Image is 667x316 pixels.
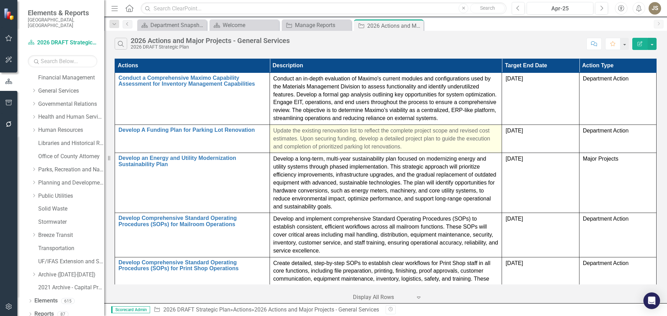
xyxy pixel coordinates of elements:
a: Develop Comprehensive Standard Operating Procedures (SOPs) for Print Shop Operations [118,259,266,272]
span: Scorecard Admin [111,306,150,313]
a: 2026 DRAFT Strategic Plan [163,306,230,313]
button: Apr-25 [527,2,593,15]
span: Elements & Reports [28,9,97,17]
a: Archive ([DATE]-[DATE]) [38,271,104,279]
td: Double-Click to Edit [502,125,579,153]
small: [GEOGRAPHIC_DATA], [GEOGRAPHIC_DATA] [28,17,97,28]
a: General Services [38,87,104,95]
div: Manage Reports [295,21,349,29]
a: Breeze Transit [38,231,104,239]
td: Double-Click to Edit [502,257,579,301]
p: Develop and implement comprehensive Standard Operating Procedures (SOPs) to establish consistent,... [273,215,499,255]
td: Double-Click to Edit [270,153,502,213]
td: Double-Click to Edit Right Click for Context Menu [115,213,270,257]
a: Solid Waste [38,205,104,213]
a: Elements [34,297,58,305]
td: Double-Click to Edit [579,257,656,301]
a: Transportation [38,245,104,253]
a: Planning and Development Services [38,179,104,187]
span: [DATE] [505,216,523,222]
a: Office of County Attorney [38,153,104,161]
td: Double-Click to Edit Right Click for Context Menu [115,153,270,213]
td: Double-Click to Edit Right Click for Context Menu [115,125,270,153]
button: JS [649,2,661,15]
div: Open Intercom Messenger [643,292,660,309]
td: Double-Click to Edit [579,213,656,257]
td: Double-Click to Edit [579,125,656,153]
span: [DATE] [505,260,523,266]
button: Search [470,3,505,13]
a: Health and Human Services [38,113,104,121]
p: Conduct an in-depth evaluation of Maximo's current modules and configurations used by the Materia... [273,75,499,122]
td: Double-Click to Edit Right Click for Context Menu [115,72,270,125]
td: Double-Click to Edit [579,72,656,125]
a: 2026 DRAFT Strategic Plan [28,39,97,47]
span: [DATE] [505,156,523,162]
span: [DATE] [505,128,523,134]
span: Department Action [583,216,629,222]
td: Double-Click to Edit [502,153,579,213]
a: Financial Management [38,74,104,82]
div: 2026 Actions and Major Projects - General Services [131,37,290,44]
div: 615 [61,298,75,304]
div: 2026 Actions and Major Projects - General Services [254,306,379,313]
div: Apr-25 [529,5,591,13]
a: Conduct a Comprehensive Maximo Capability Assessment for Inventory Management Capabilities [118,75,266,87]
p: Create detailed, step-by-step SOPs to establish clear workflows for Print Shop staff in all core ... [273,259,499,299]
span: Department Action [583,76,629,82]
a: Actions [233,306,252,313]
a: Manage Reports [283,21,349,29]
input: Search ClearPoint... [141,2,507,15]
a: 2021 Archive - Capital Projects [38,284,104,292]
a: Public Utilities [38,192,104,200]
a: UF/IFAS Extension and Sustainability [38,258,104,266]
td: Double-Click to Edit [270,125,502,153]
td: Double-Click to Edit [579,153,656,213]
a: Governmental Relations [38,100,104,108]
td: Double-Click to Edit [502,213,579,257]
a: Develop Comprehensive Standard Operating Procedures (SOPs) for Mailroom Operations [118,215,266,227]
img: ClearPoint Strategy [3,8,16,20]
div: Department Snapshot [150,21,205,29]
input: Search Below... [28,55,97,67]
a: Parks, Recreation and Natural Resources [38,166,104,174]
div: 2026 Actions and Major Projects - General Services [367,22,422,30]
a: Welcome [211,21,277,29]
a: Develop an Energy and Utility Modernization Sustainability Plan [118,155,266,167]
span: Search [480,5,495,11]
a: Libraries and Historical Resources [38,139,104,147]
a: Department Snapshot [139,21,205,29]
span: Department Action [583,128,629,134]
td: Double-Click to Edit [270,213,502,257]
a: Stormwater [38,218,104,226]
p: Update the existing renovation list to reflect the complete project scope and revised cost estima... [273,127,499,151]
a: Human Resources [38,126,104,134]
td: Double-Click to Edit [270,72,502,125]
td: Double-Click to Edit Right Click for Context Menu [115,257,270,301]
a: Develop A Funding Plan for Parking Lot Renovation [118,127,266,133]
div: 2026 DRAFT Strategic Plan [131,44,290,50]
div: Welcome [223,21,277,29]
span: Major Projects [583,156,618,162]
span: Department Action [583,260,629,266]
div: » » [154,306,380,314]
p: Develop a long-term, multi-year sustainability plan focused on modernizing energy and utility sys... [273,155,499,211]
td: Double-Click to Edit [270,257,502,301]
span: [DATE] [505,76,523,82]
td: Double-Click to Edit [502,72,579,125]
